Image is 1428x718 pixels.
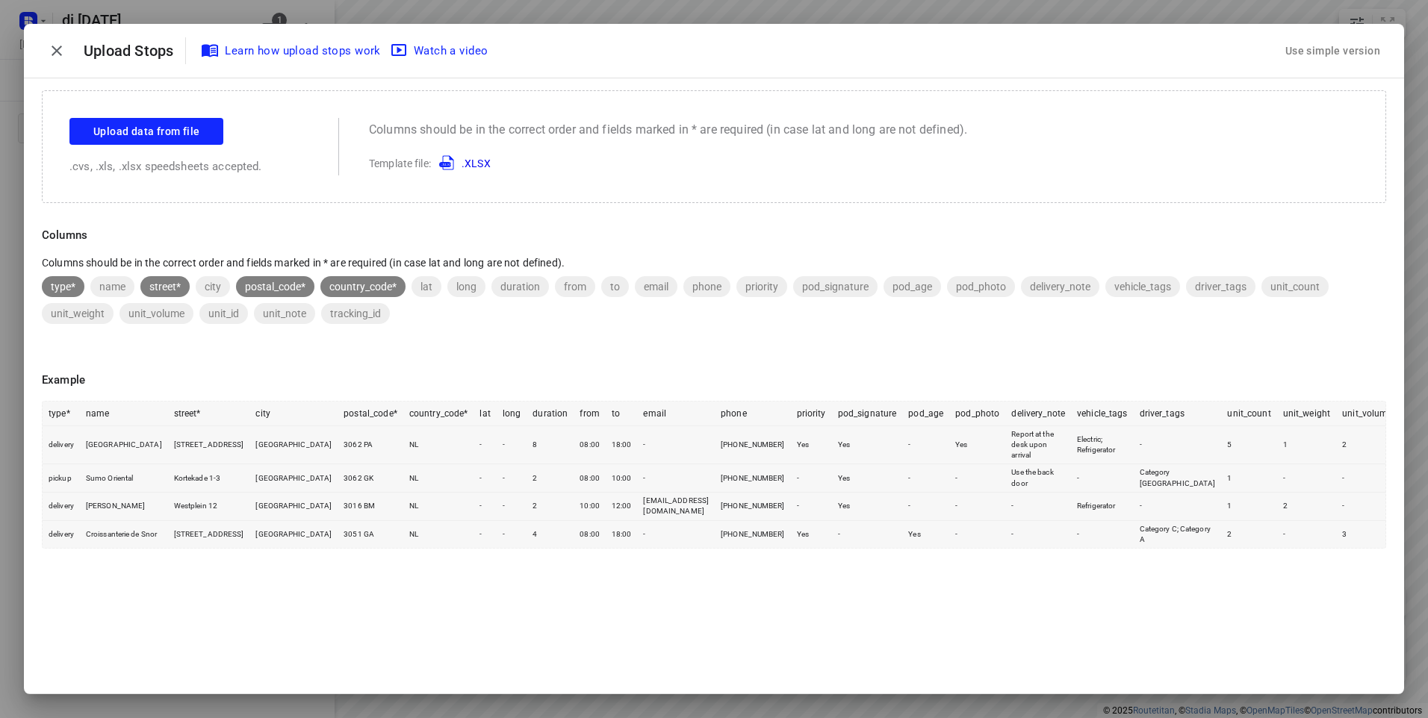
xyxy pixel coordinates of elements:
th: vehicle_tags [1071,402,1134,426]
td: - [474,425,496,464]
td: Yes [949,425,1005,464]
td: Refrigerator [1071,493,1134,521]
span: unit_count [1261,281,1329,293]
a: Learn how upload stops work [198,37,387,64]
th: lat [474,402,496,426]
td: 2 [1221,520,1276,548]
td: 3062 GK [338,464,403,493]
td: 3051 GA [338,520,403,548]
td: [STREET_ADDRESS] [168,425,250,464]
td: - [474,520,496,548]
span: phone [683,281,730,293]
td: - [1277,520,1336,548]
th: pod_signature [832,402,903,426]
td: pickup [43,464,80,493]
td: [GEOGRAPHIC_DATA] [249,425,338,464]
td: Yes [791,425,832,464]
td: delivery [43,520,80,548]
td: Kortekade 1-3 [168,464,250,493]
th: duration [527,402,574,426]
td: Westplein 12 [168,493,250,521]
th: driver_tags [1134,402,1222,426]
td: [PHONE_NUMBER] [715,464,791,493]
td: 08:00 [574,520,606,548]
th: delivery_note [1005,402,1071,426]
td: 18:00 [606,425,638,464]
span: from [555,281,595,293]
td: - [1005,493,1071,521]
span: long [447,281,485,293]
td: 08:00 [574,464,606,493]
td: Yes [791,520,832,548]
td: - [832,520,903,548]
span: unit_volume [119,308,193,319]
img: XLSX [439,154,457,172]
td: [PERSON_NAME] [80,493,168,521]
span: unit_weight [42,308,114,319]
td: 2 [1277,493,1336,521]
td: [STREET_ADDRESS] [168,520,250,548]
span: street* [140,281,190,293]
td: - [1005,520,1071,548]
td: - [474,464,496,493]
span: priority [736,281,787,293]
td: - [949,493,1005,521]
td: - [1277,464,1336,493]
th: unit_count [1221,402,1276,426]
td: - [1071,464,1134,493]
td: - [902,493,949,521]
span: pod_signature [793,281,878,293]
p: Columns should be in the correct order and fields marked in * are required (in case lat and long ... [42,255,1386,270]
td: - [949,464,1005,493]
td: - [1071,520,1134,548]
td: 3062 PA [338,425,403,464]
th: pod_photo [949,402,1005,426]
span: type* [42,281,84,293]
td: - [497,520,527,548]
td: NL [403,425,474,464]
th: type* [43,402,80,426]
span: postal_code* [236,281,314,293]
th: priority [791,402,832,426]
td: 5 [1221,425,1276,464]
td: [PHONE_NUMBER] [715,493,791,521]
button: Upload data from file [69,118,223,145]
td: NL [403,464,474,493]
th: pod_age [902,402,949,426]
th: email [637,402,715,426]
td: Sumo Oriental [80,464,168,493]
td: Yes [832,493,903,521]
td: delivery [43,425,80,464]
th: city [249,402,338,426]
td: 2 [527,493,574,521]
td: - [637,520,715,548]
div: Use simple version [1282,39,1383,63]
th: postal_code* [338,402,403,426]
span: pod_photo [947,281,1015,293]
td: Yes [902,520,949,548]
button: Use simple version [1279,37,1386,65]
th: to [606,402,638,426]
span: to [601,281,629,293]
span: country_code* [320,281,406,293]
td: 8 [527,425,574,464]
th: phone [715,402,791,426]
span: lat [412,281,441,293]
th: from [574,402,606,426]
td: delivery [43,493,80,521]
a: .XLSX [433,157,491,169]
th: country_code* [403,402,474,426]
td: 18:00 [606,520,638,548]
p: Upload Stops [84,40,185,62]
td: 08:00 [574,425,606,464]
td: - [791,493,832,521]
td: Use the back door [1005,464,1071,493]
span: vehicle_tags [1105,281,1180,293]
span: email [635,281,677,293]
td: Report at the desk upon arrival [1005,425,1071,464]
span: unit_id [199,308,248,319]
td: NL [403,493,474,521]
td: 2 [527,464,574,493]
p: Columns [42,227,1386,244]
td: - [637,425,715,464]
